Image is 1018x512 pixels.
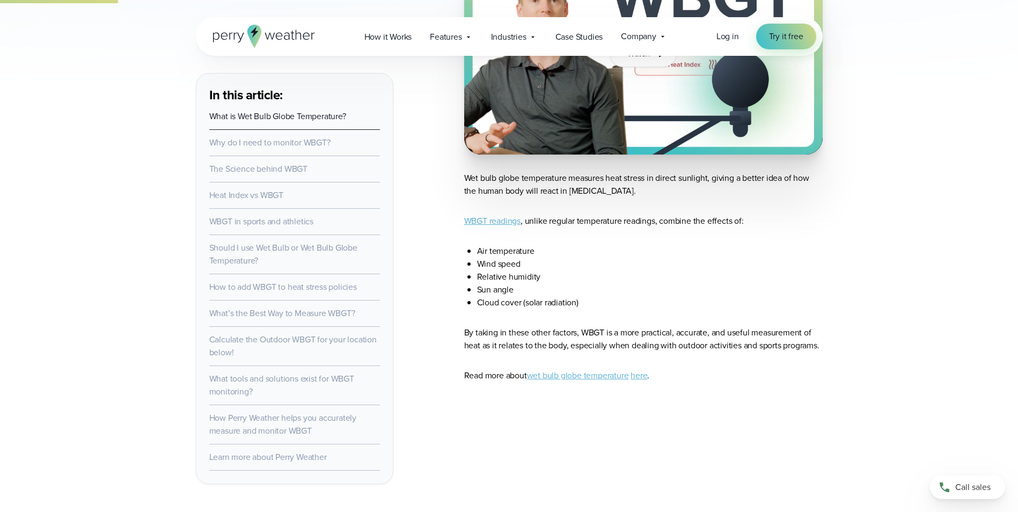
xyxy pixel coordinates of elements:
a: Log in [716,30,739,43]
a: wet bulb globe temperature [527,369,629,382]
span: Features [430,31,462,43]
a: How to add WBGT to heat stress policies [209,281,357,293]
a: Should I use Wet Bulb or Wet Bulb Globe Temperature? [209,242,357,267]
a: Learn more about Perry Weather [209,451,327,463]
h3: In this article: [209,86,380,104]
a: How it Works [355,26,421,48]
li: Air temperature [477,245,823,258]
span: How it Works [364,31,412,43]
a: Why do I need to monitor WBGT? [209,136,331,149]
a: WBGT in sports and athletics [209,215,313,228]
span: Case Studies [555,31,603,43]
span: Call sales [955,481,991,494]
span: Try it free [769,30,803,43]
li: Relative humidity [477,270,823,283]
p: , unlike regular temperature readings, combine the effects of: [464,215,823,228]
a: What tools and solutions exist for WBGT monitoring? [209,372,354,398]
p: Wet bulb globe temperature measures heat stress in direct sunlight, giving a better idea of how t... [464,172,823,198]
a: What is Wet Bulb Globe Temperature? [209,110,346,122]
a: Calculate the Outdoor WBGT for your location below! [209,333,377,359]
a: WBGT readings [464,215,521,227]
li: Cloud cover (solar radiation) [477,296,823,309]
a: How Perry Weather helps you accurately measure and monitor WBGT [209,412,356,437]
a: What’s the Best Way to Measure WBGT? [209,307,355,319]
li: Wind speed [477,258,823,270]
li: Sun angle [477,283,823,296]
a: Call sales [930,476,1005,499]
a: here [631,369,647,382]
span: Industries [491,31,526,43]
a: Case Studies [546,26,612,48]
p: Read more about . [464,369,823,382]
span: Company [621,30,656,43]
a: Try it free [756,24,816,49]
span: Log in [716,30,739,42]
a: The Science behind WBGT [209,163,307,175]
p: By taking in these other factors, WBGT is a more practical, accurate, and useful measurement of h... [464,326,823,352]
a: Heat Index vs WBGT [209,189,283,201]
